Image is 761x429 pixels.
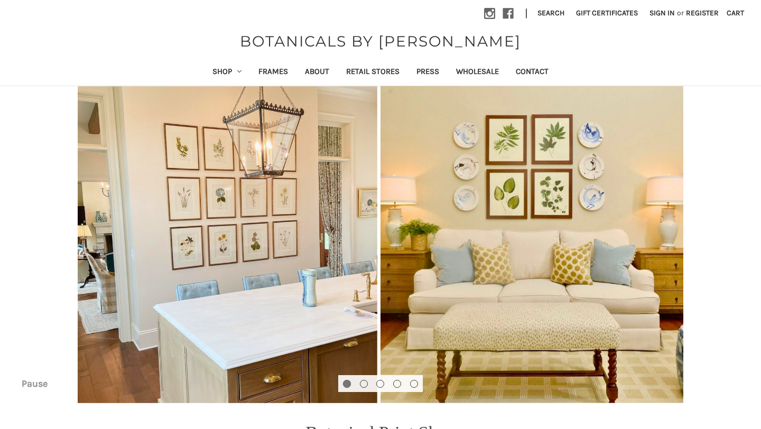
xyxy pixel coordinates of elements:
a: Press [408,60,448,86]
a: Shop [204,60,250,86]
a: Wholesale [448,60,507,86]
button: Pause carousel [13,375,55,392]
a: BOTANICALS BY [PERSON_NAME] [235,30,526,52]
button: Go to slide 3 of 5 [376,380,384,388]
button: Go to slide 1 of 5, active [343,380,351,388]
a: Frames [250,60,296,86]
a: Contact [507,60,557,86]
span: or [676,7,685,18]
button: Go to slide 4 of 5 [393,380,401,388]
button: Go to slide 2 of 5 [360,380,368,388]
button: Go to slide 5 of 5 [410,380,418,388]
a: Retail Stores [338,60,408,86]
a: About [296,60,338,86]
li: | [521,5,532,22]
span: Cart [727,8,744,17]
